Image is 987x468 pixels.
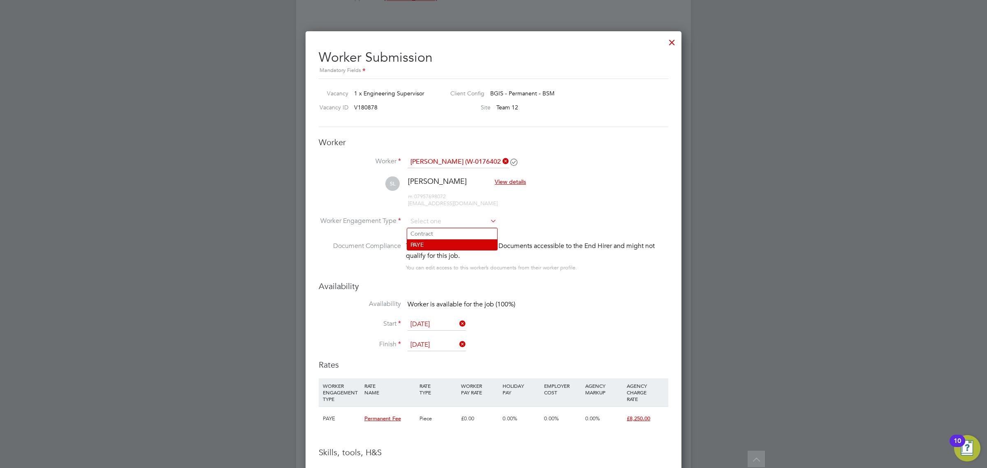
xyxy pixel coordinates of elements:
[585,415,600,422] span: 0.00%
[354,90,424,97] span: 1 x Engineering Supervisor
[625,378,666,406] div: AGENCY CHARGE RATE
[406,263,577,273] div: You can edit access to this worker’s documents from their worker profile.
[319,137,668,148] h3: Worker
[321,407,362,431] div: PAYE
[954,435,980,461] button: Open Resource Center, 10 new notifications
[503,415,517,422] span: 0.00%
[407,228,497,239] li: Contract
[315,104,348,111] label: Vacancy ID
[354,104,378,111] span: V180878
[407,239,497,250] li: PAYE
[583,378,625,400] div: AGENCY MARKUP
[408,318,466,331] input: Select one
[319,241,401,271] label: Document Compliance
[319,340,401,349] label: Finish
[459,407,500,431] div: £0.00
[319,281,668,292] h3: Availability
[954,441,961,452] div: 10
[444,90,484,97] label: Client Config
[319,359,668,370] h3: Rates
[385,176,400,191] span: SL
[321,378,362,406] div: WORKER ENGAGEMENT TYPE
[319,66,668,75] div: Mandatory Fields
[408,215,497,228] input: Select one
[319,43,668,75] h2: Worker Submission
[459,378,500,400] div: WORKER PAY RATE
[490,90,554,97] span: BGIS - Permanent - BSM
[544,415,559,422] span: 0.00%
[315,90,348,97] label: Vacancy
[364,415,401,422] span: Permanent Fee
[408,193,414,200] span: m:
[362,378,417,400] div: RATE NAME
[406,241,668,261] div: This worker has no Compliance Documents accessible to the End Hirer and might not qualify for thi...
[417,407,459,431] div: Piece
[542,378,584,400] div: EMPLOYER COST
[408,200,498,207] span: [EMAIL_ADDRESS][DOMAIN_NAME]
[319,300,401,308] label: Availability
[319,320,401,328] label: Start
[444,104,491,111] label: Site
[319,447,668,458] h3: Skills, tools, H&S
[319,157,401,166] label: Worker
[408,300,515,308] span: Worker is available for the job (100%)
[627,415,650,422] span: £8,250.00
[408,193,446,200] span: 07957698072
[408,339,466,351] input: Select one
[417,378,459,400] div: RATE TYPE
[500,378,542,400] div: HOLIDAY PAY
[408,176,467,186] span: [PERSON_NAME]
[496,104,518,111] span: Team 12
[408,156,509,168] input: Search for...
[495,178,526,185] span: View details
[319,217,401,225] label: Worker Engagement Type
